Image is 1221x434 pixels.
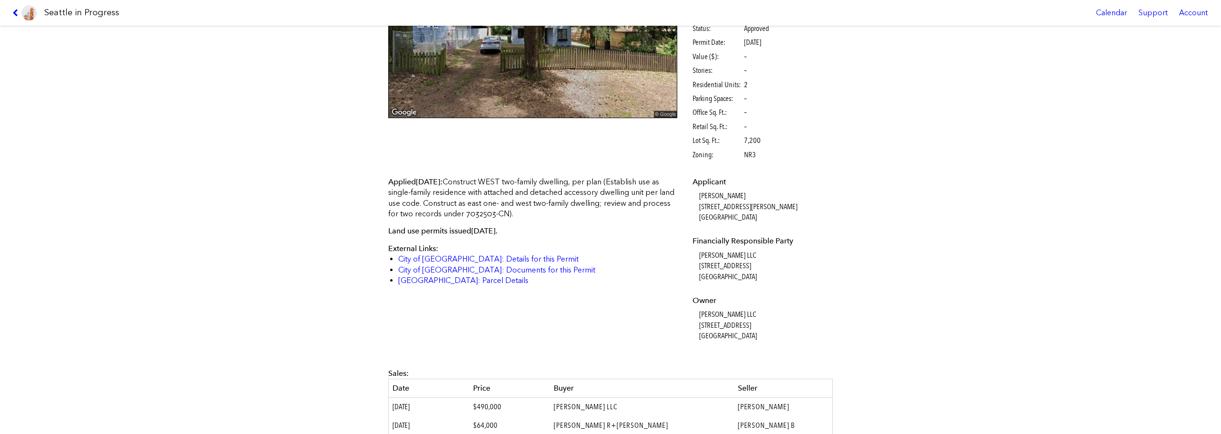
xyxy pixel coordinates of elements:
[734,379,832,397] th: Seller
[44,7,119,19] h1: Seattle in Progress
[471,226,496,235] span: [DATE]
[699,309,830,341] dd: [PERSON_NAME] LLC [STREET_ADDRESS] [GEOGRAPHIC_DATA]
[398,254,579,263] a: City of [GEOGRAPHIC_DATA]: Details for this Permit
[388,368,833,379] div: Sales:
[699,250,830,282] dd: [PERSON_NAME] LLC [STREET_ADDRESS] [GEOGRAPHIC_DATA]
[389,379,469,397] th: Date
[744,93,747,104] span: –
[693,135,743,146] span: Lot Sq. Ft.:
[744,80,748,90] span: 2
[416,177,440,186] span: [DATE]
[393,421,410,430] span: [DATE]
[744,107,747,118] span: –
[388,244,438,253] span: External Links:
[744,51,747,62] span: –
[693,65,743,76] span: Stories:
[693,37,743,48] span: Permit Date:
[693,80,743,90] span: Residential Units:
[469,398,550,416] td: $490,000
[744,65,747,76] span: –
[693,236,830,246] dt: Financially Responsible Party
[398,265,595,274] a: City of [GEOGRAPHIC_DATA]: Documents for this Permit
[388,226,677,236] p: Land use permits issued .
[388,177,677,220] p: Construct WEST two-family dwelling, per plan (Establish use as single-family residence with attac...
[693,51,743,62] span: Value ($):
[734,398,832,416] td: [PERSON_NAME]
[550,379,734,397] th: Buyer
[744,135,761,146] span: 7,200
[693,150,743,160] span: Zoning:
[398,276,528,285] a: [GEOGRAPHIC_DATA]: Parcel Details
[744,38,761,47] span: [DATE]
[693,121,743,132] span: Retail Sq. Ft.:
[693,177,830,187] dt: Applicant
[693,295,830,306] dt: Owner
[693,23,743,34] span: Status:
[699,191,830,222] dd: [PERSON_NAME] [STREET_ADDRESS][PERSON_NAME] [GEOGRAPHIC_DATA]
[388,177,443,186] span: Applied :
[744,23,769,34] span: Approved
[550,398,734,416] td: [PERSON_NAME] LLC
[469,379,550,397] th: Price
[393,402,410,411] span: [DATE]
[693,93,743,104] span: Parking Spaces:
[21,5,37,20] img: favicon-96x96.png
[744,150,756,160] span: NR3
[744,121,747,132] span: –
[693,107,743,118] span: Office Sq. Ft.:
